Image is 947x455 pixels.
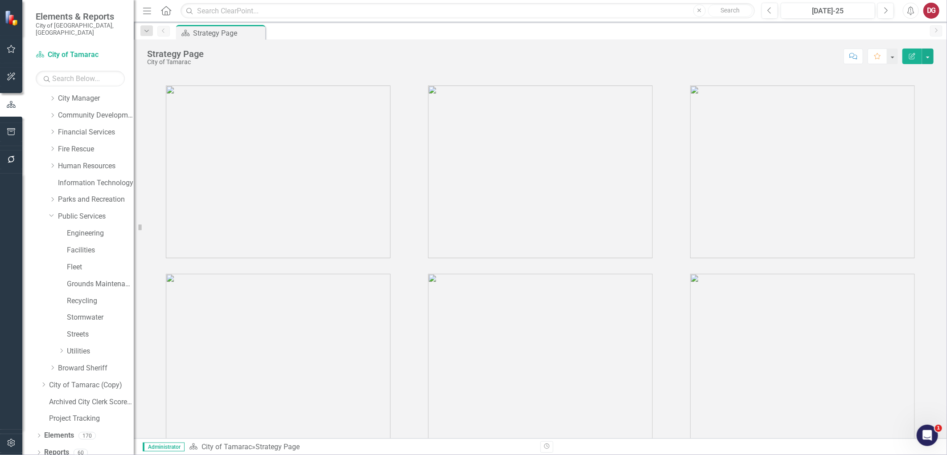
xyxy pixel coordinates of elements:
[708,4,753,17] button: Search
[166,85,391,258] img: tamarac1%20v3.png
[58,110,134,121] a: Community Development
[58,211,134,222] a: Public Services
[721,7,740,14] span: Search
[58,363,134,374] a: Broward Sheriff
[189,442,534,452] div: »
[181,3,755,19] input: Search ClearPoint...
[935,425,942,432] span: 1
[202,443,252,451] a: City of Tamarac
[49,397,134,407] a: Archived City Clerk Scorecard
[147,59,204,65] div: City of Tamarac
[67,329,134,340] a: Streets
[67,279,134,289] a: Grounds Maintenance
[690,274,915,447] img: tamarac6%20v2.png
[36,22,125,37] small: City of [GEOGRAPHIC_DATA], [GEOGRAPHIC_DATA]
[58,161,134,171] a: Human Resources
[58,195,134,205] a: Parks and Recreation
[255,443,300,451] div: Strategy Page
[923,3,939,19] button: DG
[36,11,125,22] span: Elements & Reports
[428,85,653,258] img: tamarac2%20v3.png
[67,245,134,256] a: Facilities
[49,380,134,390] a: City of Tamarac (Copy)
[781,3,875,19] button: [DATE]-25
[58,93,134,104] a: City Manager
[36,50,125,60] a: City of Tamarac
[58,127,134,138] a: Financial Services
[428,274,653,447] img: tamarac5%20v2.png
[67,346,134,357] a: Utilities
[143,443,185,451] span: Administrator
[193,28,263,39] div: Strategy Page
[36,71,125,86] input: Search Below...
[58,144,134,154] a: Fire Rescue
[58,178,134,188] a: Information Technology
[49,414,134,424] a: Project Tracking
[67,228,134,239] a: Engineering
[4,10,20,25] img: ClearPoint Strategy
[67,313,134,323] a: Stormwater
[784,6,872,16] div: [DATE]-25
[78,432,96,439] div: 170
[67,296,134,306] a: Recycling
[690,85,915,258] img: tamarac3%20v3.png
[147,49,204,59] div: Strategy Page
[917,425,938,446] iframe: Intercom live chat
[44,431,74,441] a: Elements
[166,274,391,447] img: tamarac4%20v2.png
[67,262,134,272] a: Fleet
